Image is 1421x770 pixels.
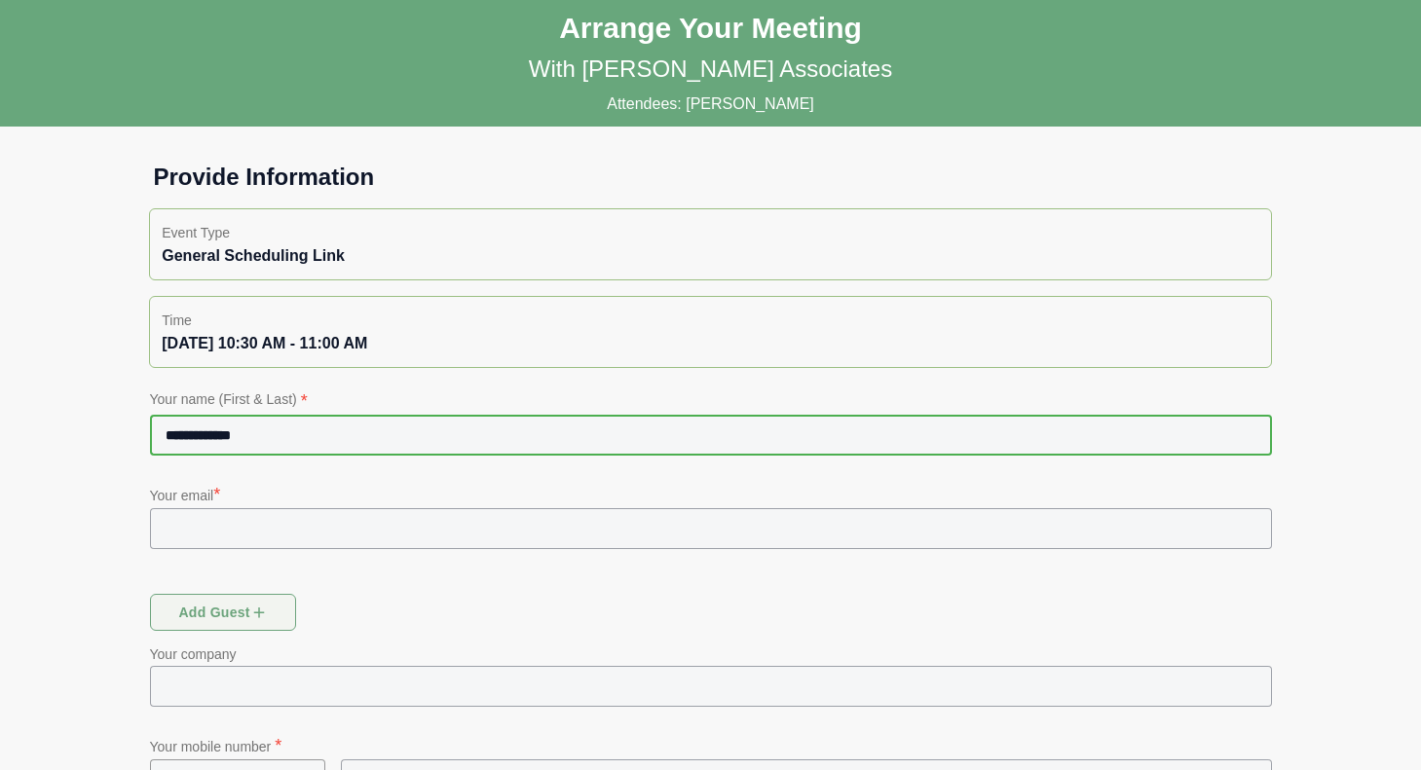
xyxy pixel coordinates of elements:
[177,594,268,631] span: Add guest
[529,54,892,85] p: With [PERSON_NAME] Associates
[150,732,1272,759] p: Your mobile number
[162,221,1258,244] p: Event Type
[150,594,296,631] button: Add guest
[559,11,862,46] h1: Arrange Your Meeting
[138,162,1284,193] h1: Provide Information
[607,92,814,116] p: Attendees: [PERSON_NAME]
[162,244,1258,268] div: General Scheduling Link
[162,332,1258,355] div: [DATE] 10:30 AM - 11:00 AM
[150,481,1272,508] p: Your email
[150,387,1272,415] p: Your name (First & Last)
[162,309,1258,332] p: Time
[150,642,1272,666] p: Your company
